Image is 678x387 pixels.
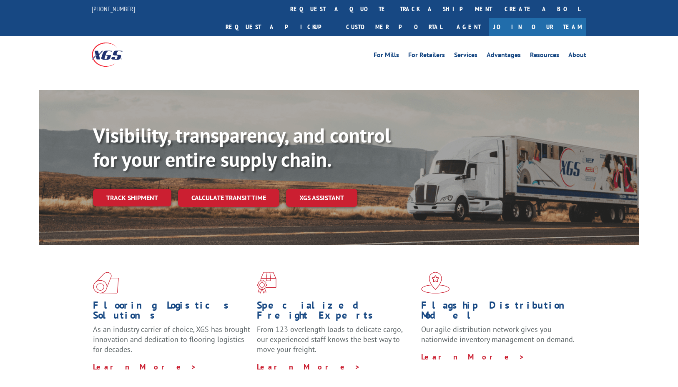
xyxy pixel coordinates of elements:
[454,52,477,61] a: Services
[257,272,276,294] img: xgs-icon-focused-on-flooring-red
[489,18,586,36] a: Join Our Team
[448,18,489,36] a: Agent
[421,352,525,362] a: Learn More >
[530,52,559,61] a: Resources
[421,324,575,344] span: Our agile distribution network gives you nationwide inventory management on demand.
[93,324,250,354] span: As an industry carrier of choice, XGS has brought innovation and dedication to flooring logistics...
[93,300,251,324] h1: Flooring Logistics Solutions
[178,189,279,207] a: Calculate transit time
[93,122,391,172] b: Visibility, transparency, and control for your entire supply chain.
[487,52,521,61] a: Advantages
[421,300,579,324] h1: Flagship Distribution Model
[568,52,586,61] a: About
[408,52,445,61] a: For Retailers
[257,324,414,362] p: From 123 overlength loads to delicate cargo, our experienced staff knows the best way to move you...
[286,189,357,207] a: XGS ASSISTANT
[257,362,361,372] a: Learn More >
[257,300,414,324] h1: Specialized Freight Experts
[93,189,171,206] a: Track shipment
[219,18,340,36] a: Request a pickup
[93,272,119,294] img: xgs-icon-total-supply-chain-intelligence-red
[93,362,197,372] a: Learn More >
[421,272,450,294] img: xgs-icon-flagship-distribution-model-red
[92,5,135,13] a: [PHONE_NUMBER]
[340,18,448,36] a: Customer Portal
[374,52,399,61] a: For Mills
